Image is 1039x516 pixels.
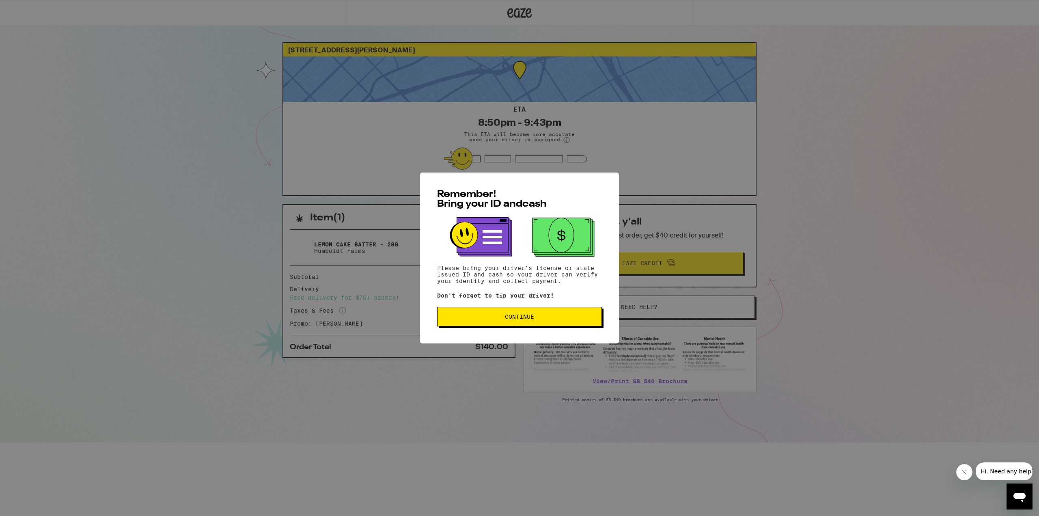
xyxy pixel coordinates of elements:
[437,307,602,326] button: Continue
[1007,484,1033,510] iframe: Button to launch messaging window
[5,6,58,12] span: Hi. Need any help?
[437,292,602,299] p: Don't forget to tip your driver!
[956,464,972,480] iframe: Close message
[437,190,547,209] span: Remember! Bring your ID and cash
[976,462,1033,480] iframe: Message from company
[505,314,534,320] span: Continue
[437,265,602,284] p: Please bring your driver's license or state issued ID and cash so your driver can verify your ide...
